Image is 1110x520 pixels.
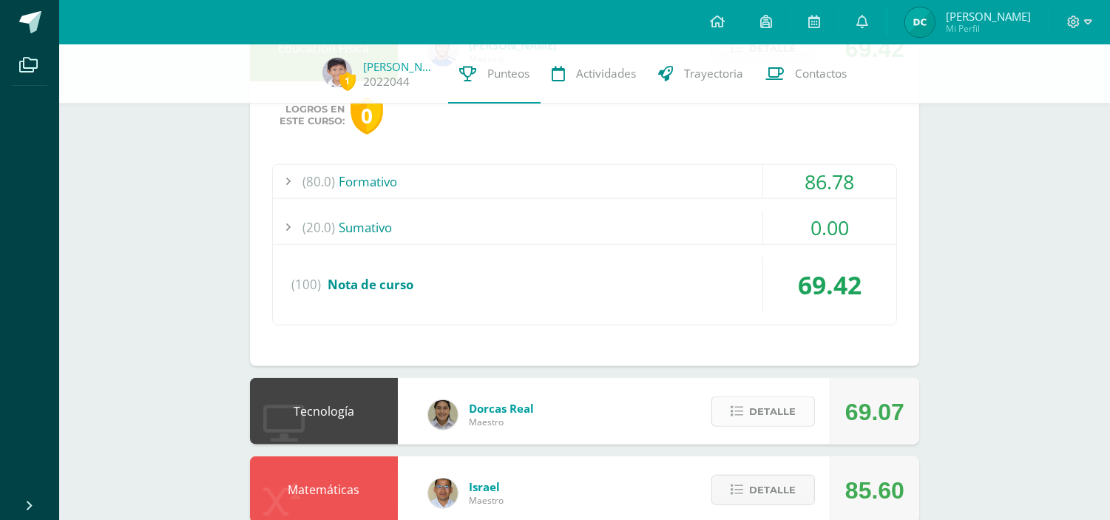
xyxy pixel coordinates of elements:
div: Sumativo [273,211,896,244]
span: Detalle [749,398,796,425]
span: (100) [291,257,321,313]
div: 86.78 [763,165,896,198]
div: Formativo [273,165,896,198]
div: 69.42 [763,257,896,313]
span: Trayectoria [684,66,743,81]
span: Contactos [795,66,847,81]
span: Maestro [469,416,534,428]
span: 1 [339,72,356,90]
button: Detalle [711,475,815,505]
span: Dorcas Real [469,401,534,416]
img: c81bd2695fe0a2eceb559f51a58ceead.png [428,400,458,430]
a: [PERSON_NAME] [363,59,437,74]
a: Actividades [541,44,647,104]
img: cec6974e0515329dbec6147f517ceb68.png [428,479,458,508]
button: Detalle [711,396,815,427]
a: Punteos [448,44,541,104]
span: Mi Perfil [946,22,1031,35]
img: edd577add05c2e2cd1ede43fd7e18666.png [905,7,935,37]
div: 0.00 [763,211,896,244]
span: (20.0) [302,211,335,244]
span: Maestro [469,494,504,507]
span: Actividades [576,66,636,81]
span: Nota de curso [328,276,413,293]
div: Tecnología [250,378,398,445]
img: c6f8630e33ad3abf7b377df7870c0083.png [322,58,352,87]
span: Logros en este curso: [280,104,345,127]
a: Contactos [754,44,858,104]
a: 2022044 [363,74,410,90]
div: 0 [351,97,383,135]
span: Israel [469,479,504,494]
span: (80.0) [302,165,335,198]
span: Detalle [749,476,796,504]
span: [PERSON_NAME] [946,9,1031,24]
span: Punteos [487,66,529,81]
a: Trayectoria [647,44,754,104]
div: 69.07 [845,379,904,445]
